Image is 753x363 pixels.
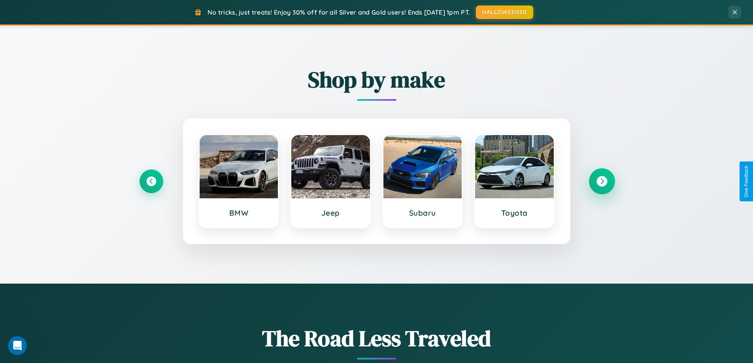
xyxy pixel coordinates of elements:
iframe: Intercom live chat [8,336,27,355]
h3: Toyota [483,208,546,218]
h3: Jeep [299,208,362,218]
h3: Subaru [391,208,454,218]
h2: Shop by make [140,64,614,95]
button: HALLOWEEN30 [476,6,533,19]
div: Give Feedback [744,166,749,197]
h1: The Road Less Traveled [140,323,614,354]
h3: BMW [208,208,270,218]
span: No tricks, just treats! Enjoy 30% off for all Silver and Gold users! Ends [DATE] 1pm PT. [208,8,470,16]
